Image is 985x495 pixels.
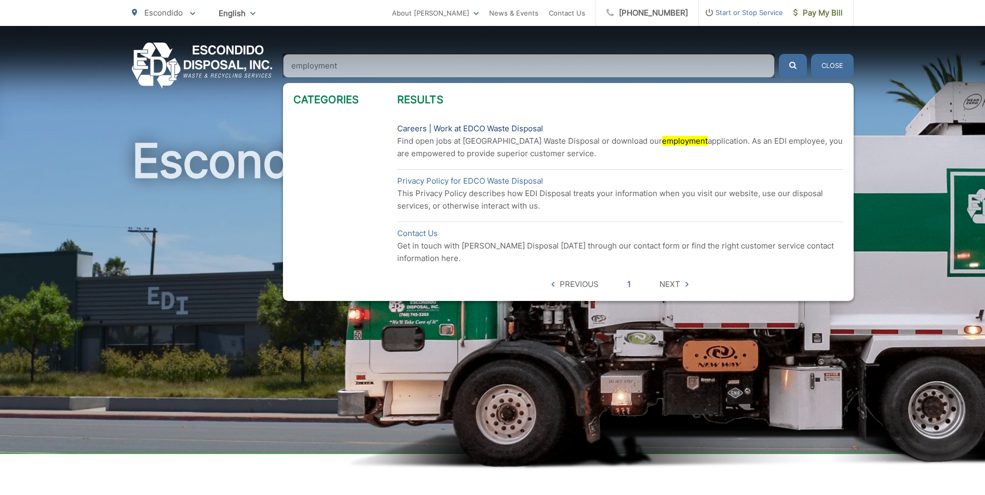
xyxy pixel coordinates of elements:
button: Close [811,54,854,78]
p: This Privacy Policy describes how EDI Disposal treats your information when you visit our website... [397,187,843,212]
span: English [211,4,263,22]
a: Privacy Policy for EDCO Waste Disposal [397,175,543,187]
span: Next [659,278,680,291]
h3: Results [397,93,843,106]
p: Find open jobs at [GEOGRAPHIC_DATA] Waste Disposal or download our application. As an EDI employe... [397,135,843,160]
span: Previous [560,278,599,291]
mark: employment [662,136,708,146]
a: Contact Us [549,7,585,19]
button: Submit the search query. [779,54,807,78]
a: Contact Us [397,227,438,240]
a: Careers | Work at EDCO Waste Disposal [397,122,543,135]
p: Get in touch with [PERSON_NAME] Disposal [DATE] through our contact form or find the right custom... [397,240,843,265]
a: News & Events [489,7,538,19]
a: 1 [627,278,631,291]
a: About [PERSON_NAME] [392,7,479,19]
h1: Escondido [132,135,854,463]
span: Escondido [144,8,183,18]
span: Pay My Bill [793,7,843,19]
input: Search [283,54,775,78]
h3: Categories [293,93,397,106]
a: EDCD logo. Return to the homepage. [132,43,273,89]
